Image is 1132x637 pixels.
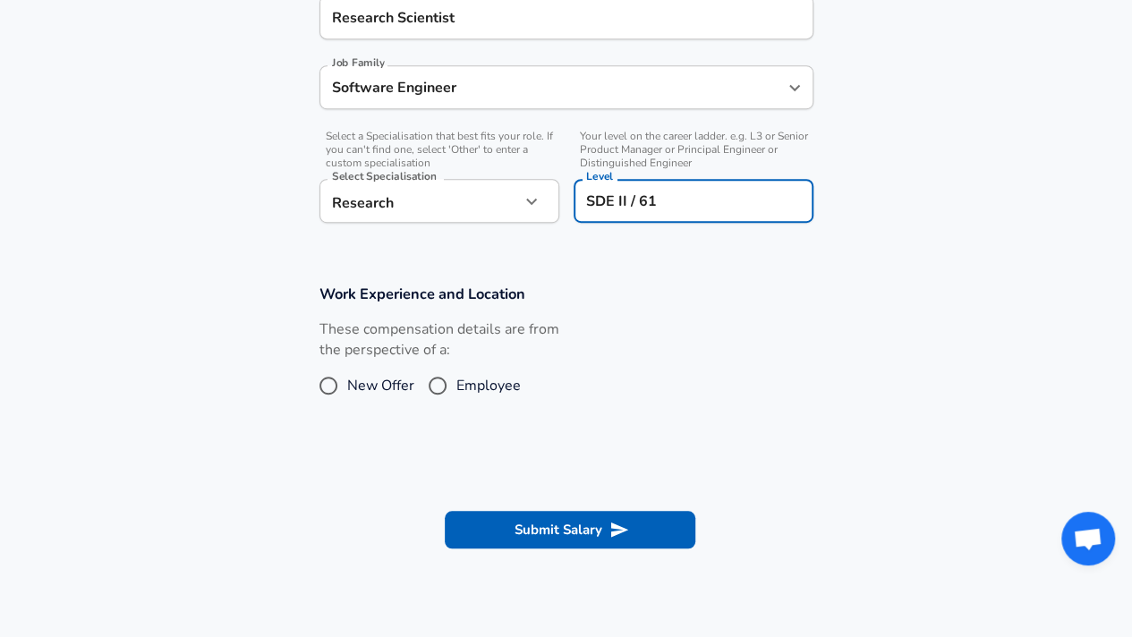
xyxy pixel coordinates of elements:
[328,73,779,101] input: Software Engineer
[574,130,813,170] span: Your level on the career ladder. e.g. L3 or Senior Product Manager or Principal Engineer or Disti...
[332,57,385,68] label: Job Family
[328,4,805,31] input: Software Engineer
[582,187,805,215] input: L3
[445,511,695,548] button: Submit Salary
[319,179,520,223] div: Research
[319,284,813,304] h3: Work Experience and Location
[1061,512,1115,565] div: Open chat
[332,171,436,182] label: Select Specialisation
[347,375,414,396] span: New Offer
[456,375,521,396] span: Employee
[782,75,807,100] button: Open
[586,171,613,182] label: Level
[319,319,559,361] label: These compensation details are from the perspective of a:
[319,130,559,170] span: Select a Specialisation that best fits your role. If you can't find one, select 'Other' to enter ...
